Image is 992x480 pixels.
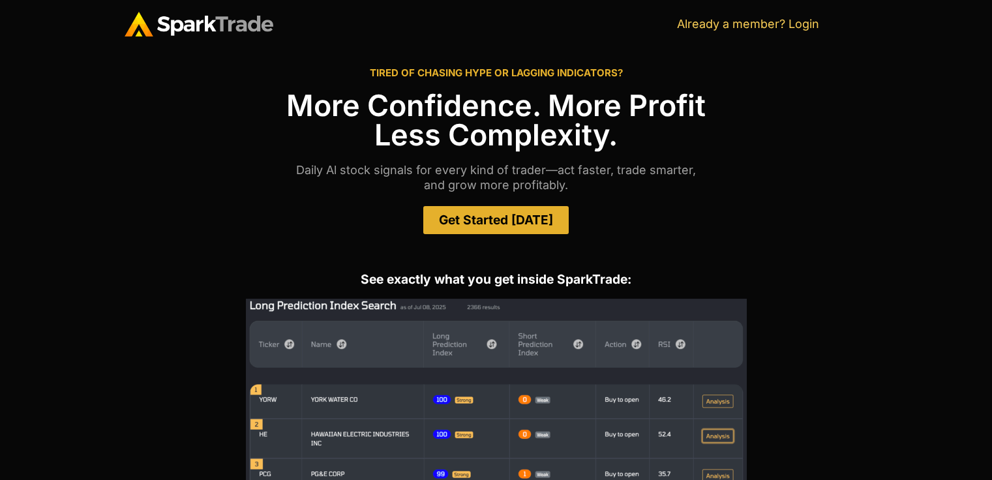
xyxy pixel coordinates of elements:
[125,68,868,78] h2: TIRED OF CHASING HYPE OR LAGGING INDICATORS?
[439,214,553,226] span: Get Started [DATE]
[125,273,868,286] h2: See exactly what you get inside SparkTrade:
[423,206,569,234] a: Get Started [DATE]
[125,162,868,193] p: Daily Al stock signals for every kind of trader—act faster, trade smarter, and grow more profitably.
[677,17,819,31] a: Already a member? Login
[125,91,868,149] h1: More Confidence. More Profit Less Complexity.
